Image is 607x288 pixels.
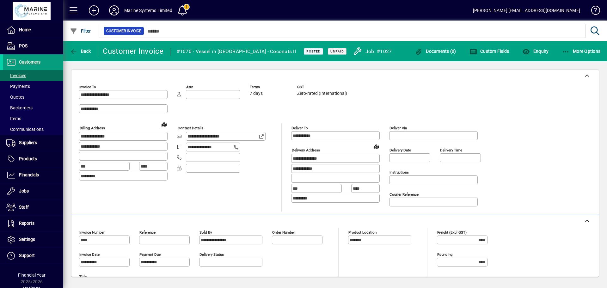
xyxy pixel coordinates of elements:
mat-label: Product location [348,230,377,235]
a: Communications [3,124,63,135]
div: Customer Invoice [103,46,164,56]
span: Customer Invoice [106,28,141,34]
div: [PERSON_NAME] [EMAIL_ADDRESS][DOMAIN_NAME] [473,5,580,15]
mat-label: Deliver via [389,126,407,130]
span: Reports [19,221,34,226]
span: Suppliers [19,140,37,145]
a: Invoices [3,70,63,81]
span: 7 days [250,91,263,96]
button: Profile [104,5,124,16]
span: Staff [19,205,29,210]
a: Settings [3,232,63,248]
a: Payments [3,81,63,92]
mat-label: Courier Reference [389,192,419,197]
span: GST [297,85,347,89]
span: Quotes [6,95,24,100]
span: Invoices [6,73,26,78]
mat-label: Rounding [437,252,452,257]
a: POS [3,38,63,54]
mat-label: Invoice To [79,85,96,89]
mat-label: Deliver To [291,126,308,130]
a: Staff [3,199,63,215]
span: Products [19,156,37,161]
a: Knowledge Base [586,1,599,22]
span: Custom Fields [469,49,509,54]
mat-label: Title [79,274,87,279]
span: Customers [19,59,40,64]
span: Home [19,27,31,32]
div: #1070 - Vessel in [GEOGRAPHIC_DATA] - Coconuts II [177,46,296,57]
mat-label: Delivery status [199,252,224,257]
span: Enquiry [522,49,549,54]
span: Settings [19,237,35,242]
span: Payments [6,84,30,89]
mat-label: Invoice date [79,252,100,257]
span: Financials [19,172,39,177]
a: Support [3,248,63,264]
mat-label: Order number [272,230,295,235]
a: View on map [159,119,169,129]
span: Support [19,253,35,258]
span: Posted [306,49,321,53]
span: Backorders [6,105,33,110]
span: Zero-rated (International) [297,91,347,96]
div: Marine Systems Limited [124,5,172,15]
mat-label: Delivery time [440,148,462,152]
mat-label: Attn [186,85,193,89]
button: Documents (0) [414,46,458,57]
a: Items [3,113,63,124]
a: Products [3,151,63,167]
a: View on map [371,141,381,151]
span: Back [70,49,91,54]
a: Home [3,22,63,38]
a: Reports [3,216,63,231]
span: Items [6,116,21,121]
span: Terms [250,85,288,89]
span: Financial Year [18,273,46,278]
span: Jobs [19,188,29,193]
div: Job: #1027 [365,46,392,57]
mat-label: Invoice number [79,230,105,235]
mat-label: Reference [139,230,156,235]
mat-label: Delivery date [389,148,411,152]
span: POS [19,43,28,48]
span: Communications [6,127,44,132]
a: Financials [3,167,63,183]
a: Job: #1027 [348,41,395,61]
mat-label: Sold by [199,230,212,235]
mat-label: Instructions [389,170,409,175]
a: Quotes [3,92,63,102]
span: Filter [70,28,91,34]
a: Suppliers [3,135,63,151]
button: Back [68,46,93,57]
span: Documents (0) [415,49,456,54]
button: Add [84,5,104,16]
mat-label: Freight (excl GST) [437,230,467,235]
button: More Options [561,46,602,57]
app-page-header-button: Back [63,46,98,57]
button: Filter [68,25,93,37]
span: Unpaid [330,49,344,53]
span: More Options [562,49,601,54]
button: Enquiry [521,46,550,57]
a: Jobs [3,183,63,199]
button: Custom Fields [468,46,511,57]
mat-label: Payment due [139,252,161,257]
a: Backorders [3,102,63,113]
